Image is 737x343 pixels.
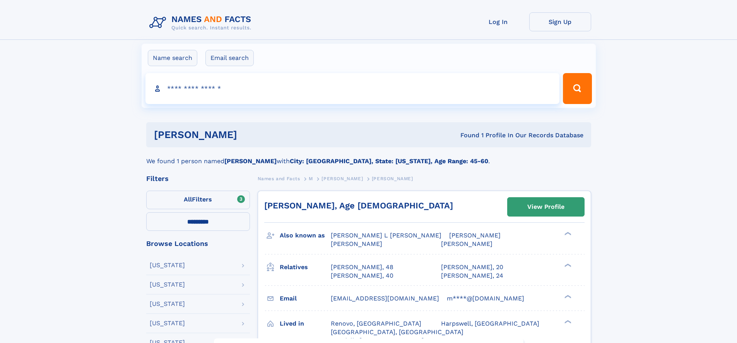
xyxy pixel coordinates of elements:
div: ❯ [563,231,572,236]
div: ❯ [563,319,572,324]
h3: Lived in [280,317,331,330]
span: Harpswell, [GEOGRAPHIC_DATA] [441,320,539,327]
a: [PERSON_NAME], 40 [331,271,393,280]
a: Sign Up [529,12,591,31]
div: [US_STATE] [150,320,185,326]
div: Browse Locations [146,240,250,247]
span: [GEOGRAPHIC_DATA], [GEOGRAPHIC_DATA] [331,328,463,336]
b: [PERSON_NAME] [224,157,277,165]
div: [US_STATE] [150,301,185,307]
a: [PERSON_NAME] [321,174,363,183]
span: [EMAIL_ADDRESS][DOMAIN_NAME] [331,295,439,302]
span: [PERSON_NAME] [321,176,363,181]
a: View Profile [508,198,584,216]
div: ❯ [563,294,572,299]
a: [PERSON_NAME], 48 [331,263,393,271]
label: Name search [148,50,197,66]
span: M [309,176,313,181]
div: We found 1 person named with . [146,147,591,166]
input: search input [145,73,560,104]
button: Search Button [563,73,592,104]
a: [PERSON_NAME], 24 [441,271,503,280]
a: [PERSON_NAME], Age [DEMOGRAPHIC_DATA] [264,201,453,210]
span: Renovo, [GEOGRAPHIC_DATA] [331,320,421,327]
a: M [309,174,313,183]
label: Email search [205,50,254,66]
h1: [PERSON_NAME] [154,130,349,140]
h3: Also known as [280,229,331,242]
img: Logo Names and Facts [146,12,258,33]
a: [PERSON_NAME], 20 [441,263,503,271]
span: [PERSON_NAME] L [PERSON_NAME] [331,232,441,239]
div: ❯ [563,263,572,268]
span: [PERSON_NAME] [331,240,382,247]
div: View Profile [527,198,564,216]
span: All [184,196,192,203]
span: [PERSON_NAME] [372,176,413,181]
h3: Relatives [280,261,331,274]
label: Filters [146,191,250,209]
span: [PERSON_NAME] [441,240,492,247]
a: Log In [467,12,529,31]
div: Found 1 Profile In Our Records Database [349,131,583,140]
div: [US_STATE] [150,262,185,268]
a: Names and Facts [258,174,300,183]
h3: Email [280,292,331,305]
b: City: [GEOGRAPHIC_DATA], State: [US_STATE], Age Range: 45-60 [290,157,488,165]
span: [PERSON_NAME] [449,232,501,239]
div: Filters [146,175,250,182]
div: [US_STATE] [150,282,185,288]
